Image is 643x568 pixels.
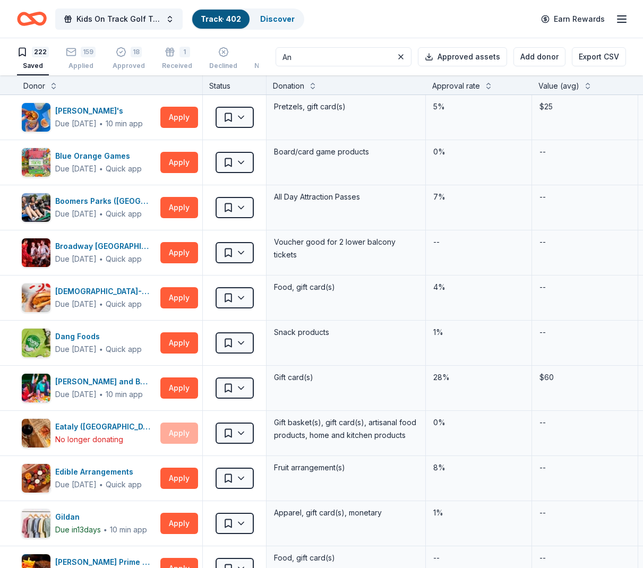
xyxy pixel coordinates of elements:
[55,8,183,30] button: Kids On Track Golf Tournament 2025
[273,99,419,114] div: Pretzels, gift card(s)
[106,479,142,490] div: Quick app
[106,299,142,309] div: Quick app
[538,415,547,430] div: --
[273,190,419,204] div: All Day Attraction Passes
[538,99,631,114] div: $25
[32,47,49,57] div: 222
[538,550,547,565] div: --
[99,345,104,354] span: ∙
[538,235,547,249] div: --
[99,480,104,489] span: ∙
[113,62,145,70] div: Approved
[538,505,547,520] div: --
[55,253,97,265] div: Due [DATE]
[160,197,198,218] button: Apply
[131,47,142,57] div: 18
[22,374,50,402] img: Image for Dave and Busters
[99,254,104,263] span: ∙
[179,47,190,57] div: 1
[55,433,123,446] div: No longer donating
[273,144,419,159] div: Board/card game products
[106,389,143,400] div: 10 min app
[66,62,96,70] div: Applied
[538,190,547,204] div: --
[81,47,96,57] div: 159
[538,80,579,92] div: Value (avg)
[535,10,611,29] a: Earn Rewards
[106,163,142,174] div: Quick app
[432,99,525,114] div: 5%
[209,62,237,70] div: Declined
[538,325,547,340] div: --
[21,373,156,403] button: Image for Dave and Busters[PERSON_NAME] and BustersDue [DATE]∙10 min app
[21,193,156,222] button: Image for Boomers Parks (Los Angeles)Boomers Parks ([GEOGRAPHIC_DATA])Due [DATE]∙Quick app
[432,505,525,520] div: 1%
[273,505,419,520] div: Apparel, gift card(s), monetary
[21,509,156,538] button: Image for GildanGildanDue in13days∙10 min app
[22,283,50,312] img: Image for Chick-fil-A (Orange)
[22,509,50,538] img: Image for Gildan
[113,42,145,75] button: 18Approved
[432,80,480,92] div: Approval rate
[22,238,50,267] img: Image for Broadway San Diego
[21,328,156,358] button: Image for Dang FoodsDang FoodsDue [DATE]∙Quick app
[22,148,50,177] img: Image for Blue Orange Games
[21,463,156,493] button: Image for Edible ArrangementsEdible ArrangementsDue [DATE]∙Quick app
[203,75,267,94] div: Status
[99,299,104,308] span: ∙
[273,80,304,92] div: Donation
[201,14,241,23] a: Track· 402
[273,370,419,385] div: Gift card(s)
[160,107,198,128] button: Apply
[160,377,198,399] button: Apply
[432,325,525,340] div: 1%
[55,388,97,401] div: Due [DATE]
[273,415,419,443] div: Gift basket(s), gift card(s), artisanal food products, home and kitchen products
[273,460,419,475] div: Fruit arrangement(s)
[418,47,507,66] button: Approved assets
[273,325,419,340] div: Snack products
[103,525,108,534] span: ∙
[191,8,304,30] button: Track· 402Discover
[55,162,97,175] div: Due [DATE]
[538,144,547,159] div: --
[160,287,198,308] button: Apply
[432,460,525,475] div: 8%
[22,193,50,222] img: Image for Boomers Parks (Los Angeles)
[538,370,631,385] div: $60
[160,242,198,263] button: Apply
[22,103,50,132] img: Image for Auntie Anne's
[162,62,192,70] div: Received
[76,13,161,25] span: Kids On Track Golf Tournament 2025
[260,14,295,23] a: Discover
[538,280,547,295] div: --
[66,42,96,75] button: 159Applied
[55,240,156,253] div: Broadway [GEOGRAPHIC_DATA]
[55,420,156,433] div: Eataly ([GEOGRAPHIC_DATA])
[538,460,547,475] div: --
[17,42,49,75] button: 222Saved
[99,119,104,128] span: ∙
[55,285,156,298] div: [DEMOGRAPHIC_DATA]-fil-A (Orange)
[99,209,104,218] span: ∙
[432,415,525,430] div: 0%
[254,62,300,70] div: Not interested
[273,235,419,262] div: Voucher good for 2 lower balcony tickets
[22,464,50,493] img: Image for Edible Arrangements
[55,343,97,356] div: Due [DATE]
[432,550,441,565] div: --
[160,513,198,534] button: Apply
[160,468,198,489] button: Apply
[23,80,45,92] div: Donor
[55,117,97,130] div: Due [DATE]
[432,190,525,204] div: 7%
[21,418,156,448] button: Image for Eataly (Los Angeles)Eataly ([GEOGRAPHIC_DATA])No longer donating
[99,164,104,173] span: ∙
[55,375,156,388] div: [PERSON_NAME] and Busters
[21,238,156,268] button: Image for Broadway San DiegoBroadway [GEOGRAPHIC_DATA]Due [DATE]∙Quick app
[513,47,565,66] button: Add donor
[209,42,237,75] button: Declined
[55,208,97,220] div: Due [DATE]
[106,344,142,355] div: Quick app
[160,152,198,173] button: Apply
